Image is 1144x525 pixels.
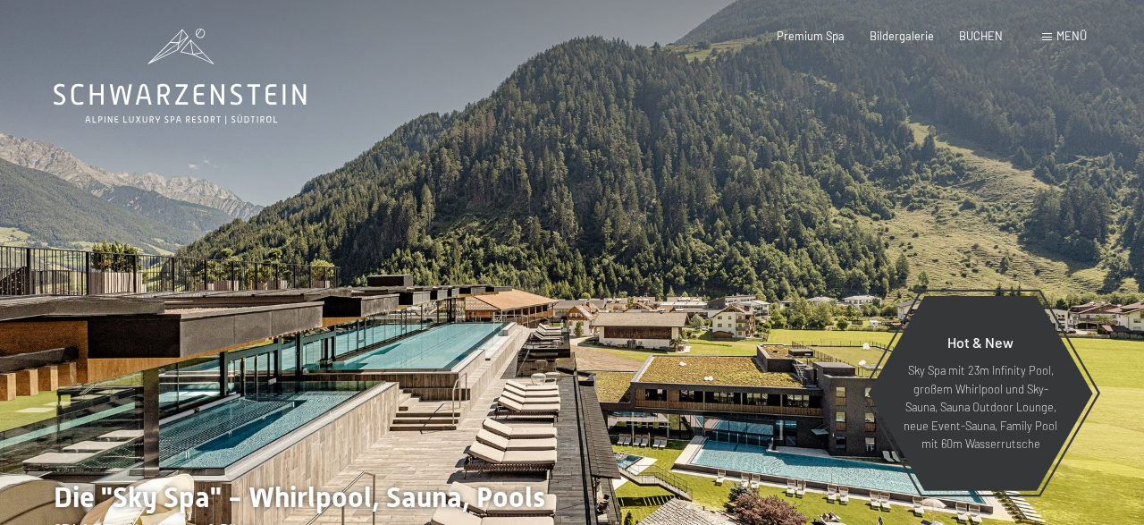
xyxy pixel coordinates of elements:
[867,295,1094,492] a: Hot & New Sky Spa mit 23m Infinity Pool, großem Whirlpool und Sky-Sauna, Sauna Outdoor Lounge, ne...
[870,29,934,43] a: Bildergalerie
[1056,29,1087,43] span: Menü
[959,29,1003,43] a: BUCHEN
[903,361,1058,453] p: Sky Spa mit 23m Infinity Pool, großem Whirlpool und Sky-Sauna, Sauna Outdoor Lounge, neue Event-S...
[947,334,1014,351] span: Hot & New
[777,29,845,43] a: Premium Spa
